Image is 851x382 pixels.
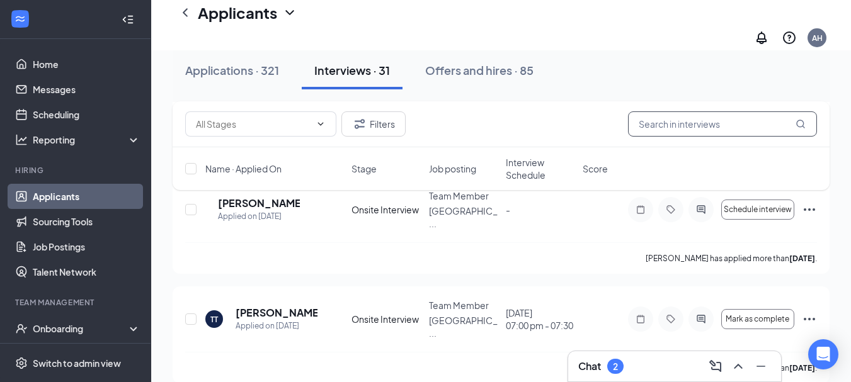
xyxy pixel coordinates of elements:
span: 07:00 pm - 07:30 pm [506,319,575,332]
div: Offers and hires · 85 [425,62,534,78]
h1: Applicants [198,2,277,23]
svg: Notifications [754,30,769,45]
h3: Chat [578,359,601,373]
div: [DATE] [506,306,575,332]
a: Messages [33,77,140,102]
svg: QuestionInfo [782,30,797,45]
span: Interview Schedule [506,156,575,181]
div: Hiring [15,165,138,176]
div: Applied on [DATE] [218,210,300,223]
span: Score [583,162,608,175]
span: - [506,204,510,215]
svg: Settings [15,357,28,369]
svg: Tag [663,314,678,324]
div: 2 [613,361,618,372]
button: ComposeMessage [705,356,726,376]
svg: WorkstreamLogo [14,13,26,25]
h5: [PERSON_NAME] [236,306,317,320]
svg: ChevronUp [731,359,746,374]
svg: UserCheck [15,322,28,335]
div: Reporting [33,133,141,146]
span: Mark as complete [726,315,789,323]
svg: ChevronDown [282,5,297,20]
a: Team [33,341,140,366]
div: Applications · 321 [185,62,279,78]
svg: ComposeMessage [708,359,723,374]
svg: Collapse [122,13,134,26]
svg: Analysis [15,133,28,146]
button: Mark as complete [721,309,794,329]
svg: ActiveChat [694,205,709,215]
a: Applicants [33,184,140,209]
a: Home [33,52,140,77]
b: [DATE] [789,254,815,263]
div: Open Intercom Messenger [808,339,838,369]
div: Switch to admin view [33,357,121,369]
button: Filter Filters [341,111,406,137]
svg: Note [633,314,648,324]
svg: Tag [663,205,678,215]
a: Sourcing Tools [33,209,140,234]
div: Onboarding [33,322,130,335]
div: AH [812,33,823,43]
a: Job Postings [33,234,140,259]
span: Team Member [429,300,489,311]
b: [DATE] [789,363,815,373]
button: Minimize [751,356,771,376]
button: ChevronUp [728,356,748,376]
svg: Ellipses [802,202,817,217]
svg: ActiveChat [694,314,709,324]
svg: MagnifyingGlass [796,119,806,129]
div: Onsite Interview [351,313,421,325]
svg: Filter [352,116,367,132]
a: Talent Network [33,259,140,284]
input: Search in interviews [628,111,817,137]
p: [GEOGRAPHIC_DATA] ... [429,205,498,230]
div: TT [210,314,218,325]
svg: Minimize [753,359,768,374]
h5: [PERSON_NAME] [218,196,300,210]
div: Interviews · 31 [314,62,390,78]
input: All Stages [196,117,311,131]
div: Applied on [DATE] [236,320,317,332]
span: Name · Applied On [205,162,282,175]
span: Job posting [429,162,476,175]
p: [GEOGRAPHIC_DATA] ... [429,314,498,339]
span: Schedule interview [724,205,792,214]
button: Schedule interview [721,199,794,220]
svg: ChevronDown [316,119,326,129]
p: [PERSON_NAME] has applied more than . [646,253,817,264]
div: Team Management [15,297,138,308]
a: Scheduling [33,102,140,127]
svg: Ellipses [802,312,817,327]
div: Onsite Interview [351,203,421,216]
svg: Note [633,205,648,215]
svg: ChevronLeft [178,5,193,20]
span: Stage [351,162,377,175]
